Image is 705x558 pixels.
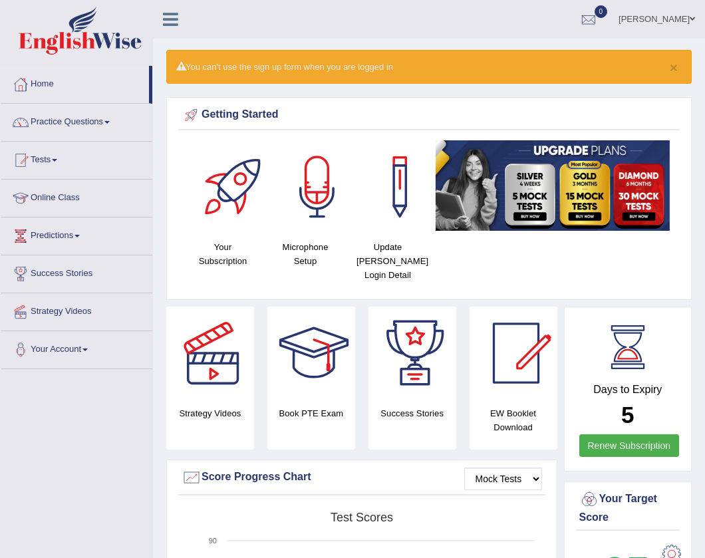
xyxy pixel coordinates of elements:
[670,61,678,74] button: ×
[621,402,634,428] b: 5
[1,293,152,327] a: Strategy Videos
[1,66,149,99] a: Home
[436,140,670,231] img: small5.jpg
[470,406,557,434] h4: EW Booklet Download
[188,240,257,268] h4: Your Subscription
[166,50,692,84] div: You can't use the sign up form when you are logged in
[182,468,542,488] div: Score Progress Chart
[579,434,680,457] a: Renew Subscription
[271,240,340,268] h4: Microphone Setup
[1,142,152,175] a: Tests
[1,104,152,137] a: Practice Questions
[331,511,393,524] tspan: Test scores
[1,217,152,251] a: Predictions
[1,331,152,364] a: Your Account
[166,406,254,420] h4: Strategy Videos
[267,406,355,420] h4: Book PTE Exam
[368,406,456,420] h4: Success Stories
[579,384,677,396] h4: Days to Expiry
[595,5,608,18] span: 0
[353,240,422,282] h4: Update [PERSON_NAME] Login Detail
[1,255,152,289] a: Success Stories
[182,105,676,125] div: Getting Started
[1,180,152,213] a: Online Class
[209,537,217,545] text: 90
[579,489,677,525] div: Your Target Score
